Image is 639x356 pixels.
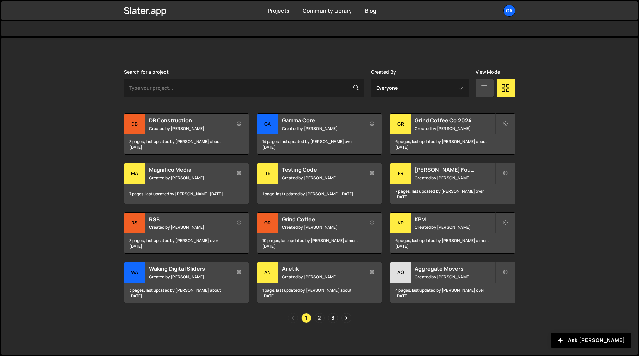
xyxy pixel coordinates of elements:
div: 7 pages, last updated by [PERSON_NAME] over [DATE] [390,184,515,204]
small: Created by [PERSON_NAME] [415,175,495,181]
a: DB DB Construction Created by [PERSON_NAME] 3 pages, last updated by [PERSON_NAME] about [DATE] [124,113,249,155]
a: Page 3 [328,313,338,323]
div: 3 pages, last updated by [PERSON_NAME] about [DATE] [124,283,249,303]
div: RS [124,213,145,233]
div: 1 page, last updated by [PERSON_NAME] about [DATE] [257,283,382,303]
div: Gr [390,114,411,134]
div: 1 page, last updated by [PERSON_NAME] [DATE] [257,184,382,204]
h2: Aggregate Movers [415,265,495,272]
div: An [257,262,278,283]
div: DB [124,114,145,134]
small: Created by [PERSON_NAME] [282,274,362,280]
a: Gr Grind Coffee Co 2024 Created by [PERSON_NAME] 6 pages, last updated by [PERSON_NAME] about [DATE] [390,113,515,155]
a: Gr Grind Coffee Created by [PERSON_NAME] 10 pages, last updated by [PERSON_NAME] almost [DATE] [257,212,382,254]
div: 7 pages, last updated by [PERSON_NAME] [DATE] [124,184,249,204]
h2: Waking Digital Sliders [149,265,229,272]
h2: DB Construction [149,117,229,124]
div: 14 pages, last updated by [PERSON_NAME] over [DATE] [257,134,382,154]
a: Fr [PERSON_NAME] Foundation Created by [PERSON_NAME] 7 pages, last updated by [PERSON_NAME] over ... [390,163,515,204]
h2: Anetik [282,265,362,272]
a: RS RSB Created by [PERSON_NAME] 3 pages, last updated by [PERSON_NAME] over [DATE] [124,212,249,254]
input: Type your project... [124,79,364,97]
small: Created by [PERSON_NAME] [415,224,495,230]
small: Created by [PERSON_NAME] [282,224,362,230]
a: An Anetik Created by [PERSON_NAME] 1 page, last updated by [PERSON_NAME] about [DATE] [257,262,382,303]
div: 4 pages, last updated by [PERSON_NAME] over [DATE] [390,283,515,303]
a: Ga Gamma Core Created by [PERSON_NAME] 14 pages, last updated by [PERSON_NAME] over [DATE] [257,113,382,155]
a: Ag Aggregate Movers Created by [PERSON_NAME] 4 pages, last updated by [PERSON_NAME] over [DATE] [390,262,515,303]
small: Created by [PERSON_NAME] [149,274,229,280]
div: Ga [257,114,278,134]
a: Ma Magnifico Media Created by [PERSON_NAME] 7 pages, last updated by [PERSON_NAME] [DATE] [124,163,249,204]
h2: Gamma Core [282,117,362,124]
small: Created by [PERSON_NAME] [415,126,495,131]
a: KP KPM Created by [PERSON_NAME] 6 pages, last updated by [PERSON_NAME] almost [DATE] [390,212,515,254]
small: Created by [PERSON_NAME] [282,126,362,131]
div: Te [257,163,278,184]
small: Created by [PERSON_NAME] [149,224,229,230]
h2: [PERSON_NAME] Foundation [415,166,495,173]
small: Created by [PERSON_NAME] [282,175,362,181]
h2: Testing Code [282,166,362,173]
div: Ag [390,262,411,283]
div: Wa [124,262,145,283]
div: 3 pages, last updated by [PERSON_NAME] over [DATE] [124,233,249,253]
div: Fr [390,163,411,184]
a: Wa Waking Digital Sliders Created by [PERSON_NAME] 3 pages, last updated by [PERSON_NAME] about [... [124,262,249,303]
a: Projects [268,7,289,14]
div: Ma [124,163,145,184]
a: Page 2 [315,313,325,323]
h2: Grind Coffee Co 2024 [415,117,495,124]
div: 10 pages, last updated by [PERSON_NAME] almost [DATE] [257,233,382,253]
div: 3 pages, last updated by [PERSON_NAME] about [DATE] [124,134,249,154]
a: Next page [341,313,351,323]
small: Created by [PERSON_NAME] [149,175,229,181]
h2: KPM [415,216,495,223]
a: Te Testing Code Created by [PERSON_NAME] 1 page, last updated by [PERSON_NAME] [DATE] [257,163,382,204]
label: Created By [371,69,396,75]
a: Community Library [303,7,352,14]
label: Search for a project [124,69,169,75]
h2: Magnifico Media [149,166,229,173]
button: Ask [PERSON_NAME] [551,333,631,348]
small: Created by [PERSON_NAME] [415,274,495,280]
label: View Mode [476,69,500,75]
div: Gr [257,213,278,233]
h2: RSB [149,216,229,223]
div: KP [390,213,411,233]
h2: Grind Coffee [282,216,362,223]
div: Pagination [124,313,515,323]
div: 6 pages, last updated by [PERSON_NAME] almost [DATE] [390,233,515,253]
a: Blog [365,7,377,14]
a: Ga [503,5,515,17]
small: Created by [PERSON_NAME] [149,126,229,131]
div: 6 pages, last updated by [PERSON_NAME] about [DATE] [390,134,515,154]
